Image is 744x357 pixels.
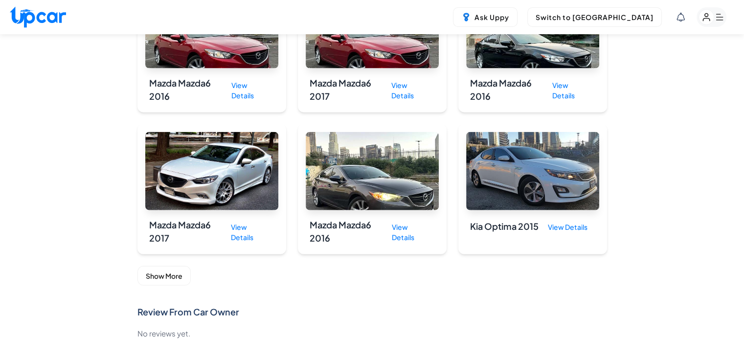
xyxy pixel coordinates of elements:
p: No reviews yet. [137,327,607,340]
div: Kia Optima 2015 [470,220,539,235]
div: Mazda Mazda6 2017 [310,76,384,105]
img: Kia Optima 2015 [466,132,599,210]
button: Switch to [GEOGRAPHIC_DATA] [527,7,662,27]
img: Uppy [461,12,471,22]
div: Mazda Mazda6 2016 [310,218,384,246]
div: Mazda Mazda6 2016 [470,76,544,105]
div: Mazda Mazda6 2016 [149,76,224,105]
div: View Details [224,76,274,105]
div: View Details [544,76,595,105]
div: View Details [540,218,595,236]
img: Upcar Logo [10,6,66,27]
img: Mazda Mazda6 2017 [145,132,278,210]
div: View Details [383,76,434,105]
button: Ask Uppy [453,7,518,27]
button: Show More [137,266,191,286]
div: View Details [223,218,274,246]
h2: Review From Car Owner [137,305,607,319]
div: Mazda Mazda6 2017 [149,218,224,246]
img: Mazda Mazda6 2016 [306,132,439,210]
div: View Details [384,218,435,246]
